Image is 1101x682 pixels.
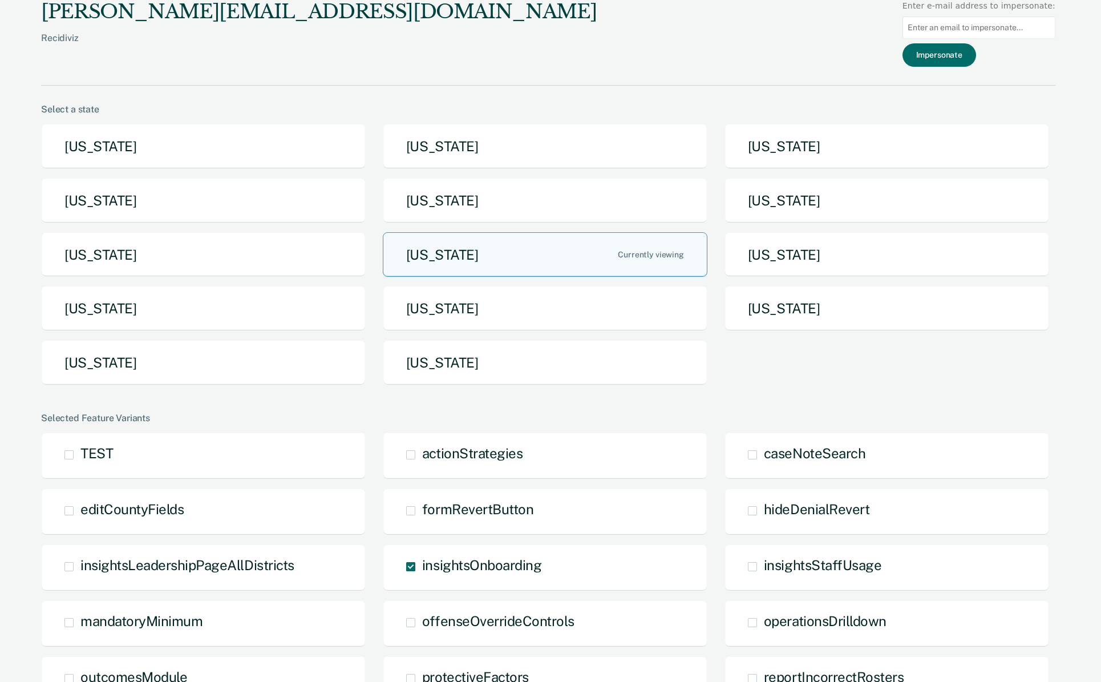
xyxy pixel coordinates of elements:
[383,286,707,331] button: [US_STATE]
[383,124,707,169] button: [US_STATE]
[41,232,366,277] button: [US_STATE]
[80,557,294,573] span: insightsLeadershipPageAllDistricts
[724,286,1049,331] button: [US_STATE]
[41,104,1055,115] div: Select a state
[80,501,184,517] span: editCountyFields
[422,501,533,517] span: formRevertButton
[764,557,881,573] span: insightsStaffUsage
[724,232,1049,277] button: [US_STATE]
[383,340,707,385] button: [US_STATE]
[764,445,865,461] span: caseNoteSearch
[383,178,707,223] button: [US_STATE]
[41,178,366,223] button: [US_STATE]
[724,178,1049,223] button: [US_STATE]
[41,124,366,169] button: [US_STATE]
[41,340,366,385] button: [US_STATE]
[422,613,574,629] span: offenseOverrideControls
[41,33,597,62] div: Recidiviz
[80,613,203,629] span: mandatoryMinimum
[41,413,1055,423] div: Selected Feature Variants
[422,445,523,461] span: actionStrategies
[383,232,707,277] button: [US_STATE]
[902,17,1055,39] input: Enter an email to impersonate...
[764,501,869,517] span: hideDenialRevert
[41,286,366,331] button: [US_STATE]
[422,557,541,573] span: insightsOnboarding
[724,124,1049,169] button: [US_STATE]
[764,613,887,629] span: operationsDrilldown
[80,445,113,461] span: TEST
[902,43,976,67] button: Impersonate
